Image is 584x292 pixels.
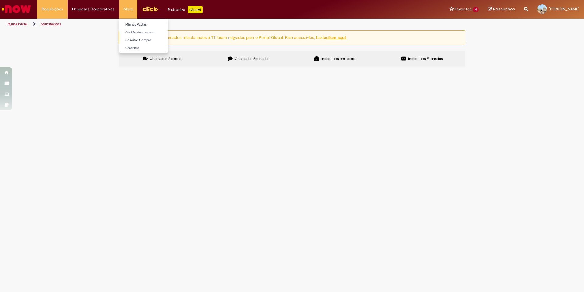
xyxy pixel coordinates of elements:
span: [PERSON_NAME] [549,6,579,12]
a: clicar aqui. [326,34,346,40]
span: Chamados Fechados [235,56,269,61]
img: ServiceNow [1,3,32,15]
span: 16 [473,7,479,12]
a: Rascunhos [488,6,515,12]
span: Despesas Corporativas [72,6,114,12]
p: +GenAi [188,6,203,13]
span: More [123,6,133,12]
a: Minhas Pastas [119,21,186,28]
img: click_logo_yellow_360x200.png [142,4,158,13]
span: Incidentes Fechados [408,56,443,61]
a: Colabora [119,45,186,51]
a: Página inicial [7,22,28,26]
a: Solicitar Compra [119,37,186,44]
ul: Trilhas de página [5,19,385,30]
a: Gestão de acessos [119,29,186,36]
ng-bind-html: Atenção: alguns chamados relacionados a T.I foram migrados para o Portal Global. Para acessá-los,... [130,34,346,40]
div: Padroniza [168,6,203,13]
span: Rascunhos [493,6,515,12]
span: Incidentes em aberto [321,56,356,61]
a: Solicitações [41,22,61,26]
span: Requisições [42,6,63,12]
ul: More [119,18,168,53]
span: Favoritos [455,6,471,12]
span: Chamados Abertos [150,56,181,61]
